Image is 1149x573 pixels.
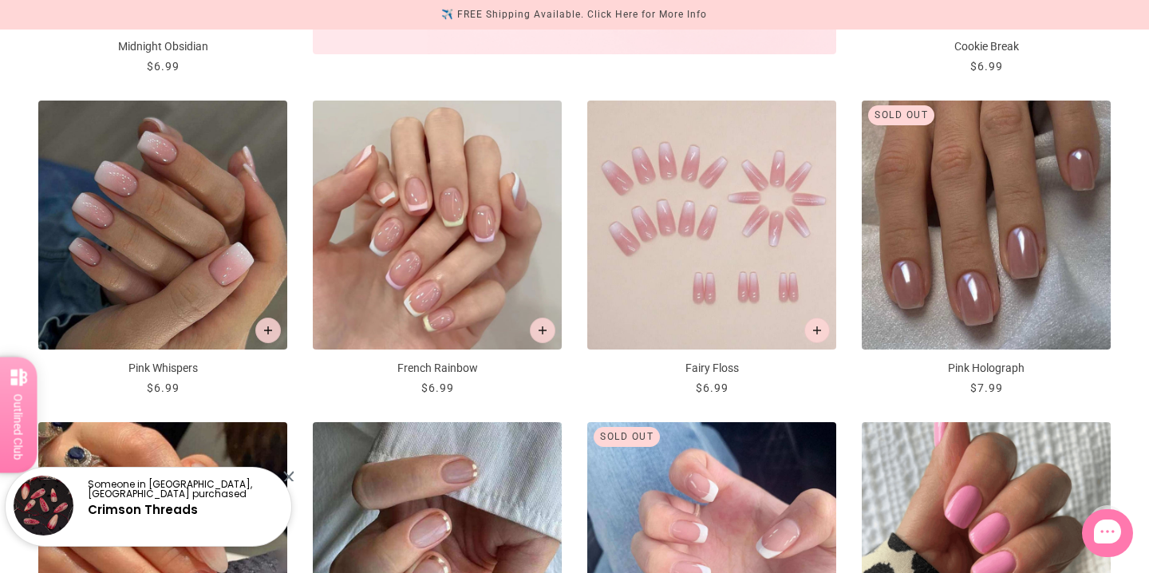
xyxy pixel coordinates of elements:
img: Fairy Floss - Press On Nails [587,101,836,350]
div: Sold out [594,427,660,447]
span: $6.99 [696,381,728,394]
a: Pink Whispers [38,101,287,397]
button: Add to cart [255,318,281,343]
a: French Rainbow [313,101,562,397]
p: Fairy Floss [587,360,836,377]
button: Add to cart [804,318,830,343]
span: $6.99 [147,60,180,73]
p: French Rainbow [313,360,562,377]
span: $6.99 [147,381,180,394]
span: $6.99 [421,381,454,394]
button: Add to cart [530,318,555,343]
span: $7.99 [970,381,1003,394]
a: Crimson Threads [88,501,198,518]
span: $6.99 [970,60,1003,73]
div: Sold out [868,105,934,125]
p: Someone in [GEOGRAPHIC_DATA], [GEOGRAPHIC_DATA] purchased [88,480,278,499]
p: Pink Holograph [862,360,1111,377]
a: Fairy Floss [587,101,836,397]
p: Midnight Obsidian [38,38,287,55]
div: ✈️ FREE Shipping Available. Click Here for More Info [441,6,707,23]
p: Cookie Break [862,38,1111,55]
p: Pink Whispers [38,360,287,377]
a: Pink Holograph [862,101,1111,397]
